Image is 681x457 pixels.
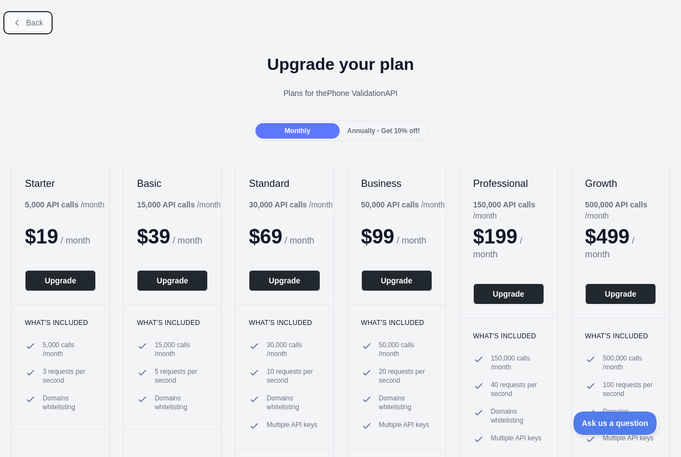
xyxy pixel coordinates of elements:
span: Domains whitelisting [491,407,544,425]
span: Multiple API keys [603,434,653,445]
span: Multiple API keys [267,420,317,431]
span: Domains whitelisting [603,407,656,425]
iframe: Toggle Customer Support [574,412,659,435]
span: Multiple API keys [379,420,429,431]
span: Multiple API keys [491,434,541,445]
